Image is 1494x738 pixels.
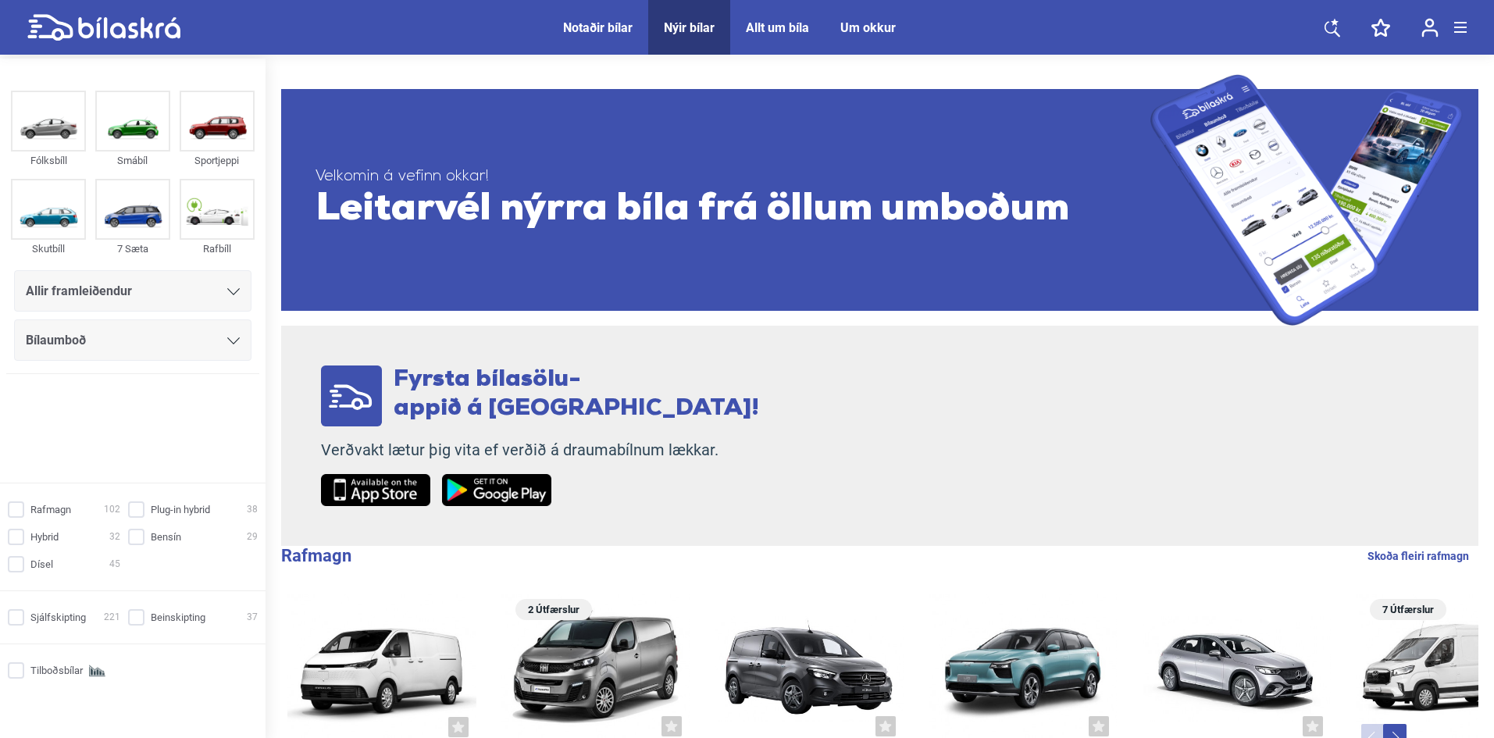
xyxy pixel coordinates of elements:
div: Fólksbíll [11,152,86,169]
span: 32 [109,529,120,545]
span: 7 Útfærslur [1378,599,1439,620]
span: 102 [104,501,120,518]
span: Tilboðsbílar [30,662,83,679]
span: Fyrsta bílasölu- appið á [GEOGRAPHIC_DATA]! [394,368,759,421]
span: 221 [104,609,120,626]
span: 38 [247,501,258,518]
a: Nýir bílar [664,20,715,35]
span: Sjálfskipting [30,609,86,626]
div: Rafbíll [180,240,255,258]
a: Velkomin á vefinn okkar!Leitarvél nýrra bíla frá öllum umboðum [281,74,1478,326]
p: Verðvakt lætur þig vita ef verðið á draumabílnum lækkar. [321,440,759,460]
span: 45 [109,556,120,572]
span: Beinskipting [151,609,205,626]
span: Leitarvél nýrra bíla frá öllum umboðum [316,187,1150,234]
a: Allt um bíla [746,20,809,35]
div: Sportjeppi [180,152,255,169]
span: 2 Útfærslur [523,599,584,620]
div: Smábíl [95,152,170,169]
span: Hybrid [30,529,59,545]
a: Notaðir bílar [563,20,633,35]
span: Velkomin á vefinn okkar! [316,167,1150,187]
span: Bílaumboð [26,330,86,351]
div: Skutbíll [11,240,86,258]
span: Bensín [151,529,181,545]
img: user-login.svg [1421,18,1439,37]
span: 29 [247,529,258,545]
a: Um okkur [840,20,896,35]
b: Rafmagn [281,546,351,565]
span: Rafmagn [30,501,71,518]
a: Skoða fleiri rafmagn [1367,546,1469,566]
span: Plug-in hybrid [151,501,210,518]
div: 7 Sæta [95,240,170,258]
span: 37 [247,609,258,626]
span: Allir framleiðendur [26,280,132,302]
span: Dísel [30,556,53,572]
